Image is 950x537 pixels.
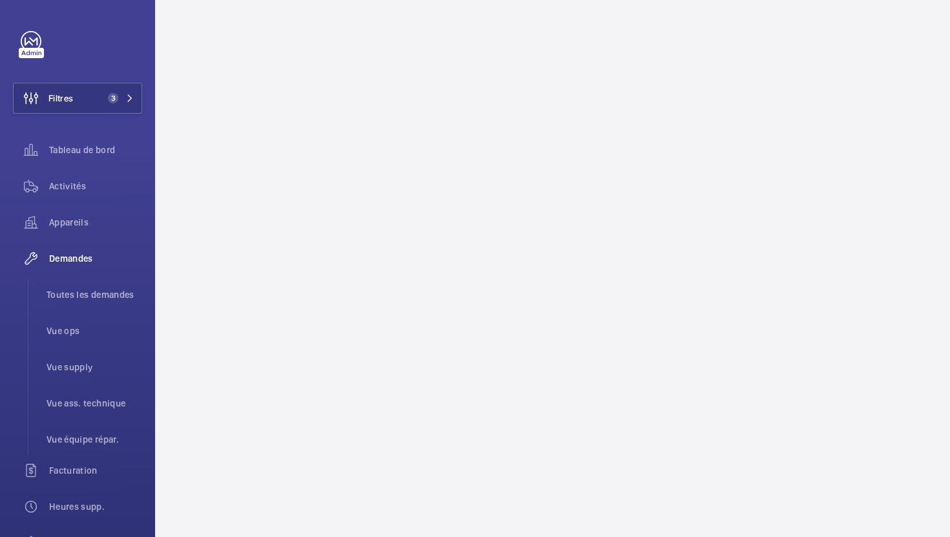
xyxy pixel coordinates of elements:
span: Heures supp. [49,500,142,513]
span: Vue équipe répar. [47,433,142,446]
span: Demandes [49,252,142,265]
span: 3 [108,93,118,103]
button: Filtres3 [13,83,142,114]
span: Vue supply [47,361,142,374]
span: Filtres [48,92,73,105]
span: Activités [49,180,142,193]
span: Vue ops [47,324,142,337]
span: Vue ass. technique [47,397,142,410]
span: Appareils [49,216,142,229]
span: Facturation [49,464,142,477]
span: Toutes les demandes [47,288,142,301]
span: Tableau de bord [49,143,142,156]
